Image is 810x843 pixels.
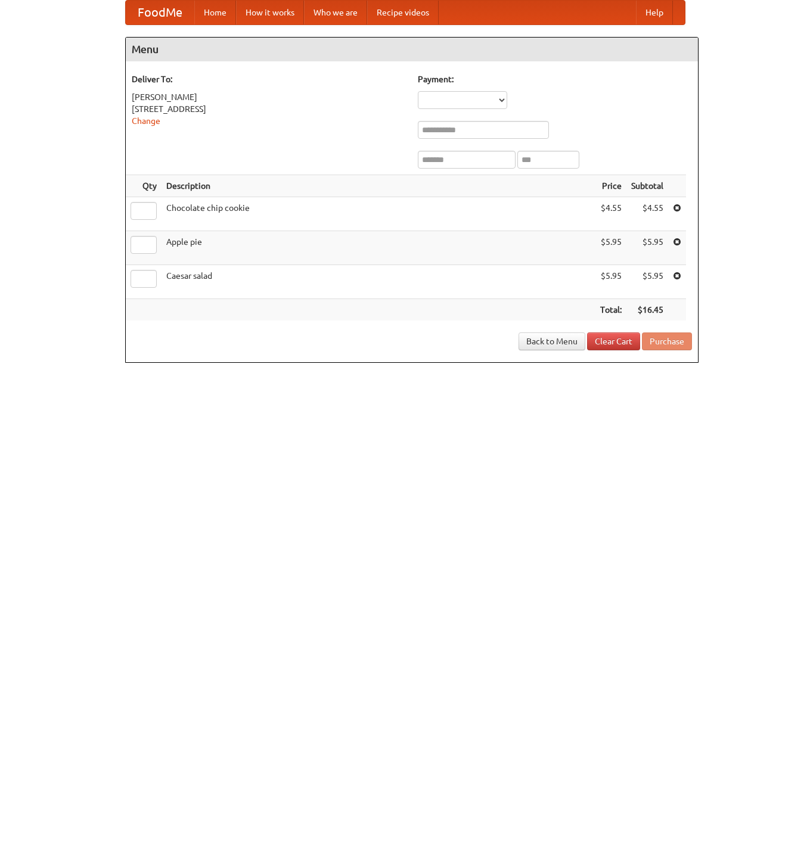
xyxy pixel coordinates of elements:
[126,175,162,197] th: Qty
[595,197,626,231] td: $4.55
[626,299,668,321] th: $16.45
[626,231,668,265] td: $5.95
[162,175,595,197] th: Description
[132,91,406,103] div: [PERSON_NAME]
[132,103,406,115] div: [STREET_ADDRESS]
[126,1,194,24] a: FoodMe
[595,231,626,265] td: $5.95
[626,175,668,197] th: Subtotal
[595,265,626,299] td: $5.95
[132,116,160,126] a: Change
[367,1,439,24] a: Recipe videos
[626,265,668,299] td: $5.95
[162,231,595,265] td: Apple pie
[194,1,236,24] a: Home
[595,299,626,321] th: Total:
[626,197,668,231] td: $4.55
[236,1,304,24] a: How it works
[636,1,673,24] a: Help
[162,265,595,299] td: Caesar salad
[418,73,692,85] h5: Payment:
[126,38,698,61] h4: Menu
[587,332,640,350] a: Clear Cart
[595,175,626,197] th: Price
[519,332,585,350] a: Back to Menu
[304,1,367,24] a: Who we are
[132,73,406,85] h5: Deliver To:
[162,197,595,231] td: Chocolate chip cookie
[642,332,692,350] button: Purchase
